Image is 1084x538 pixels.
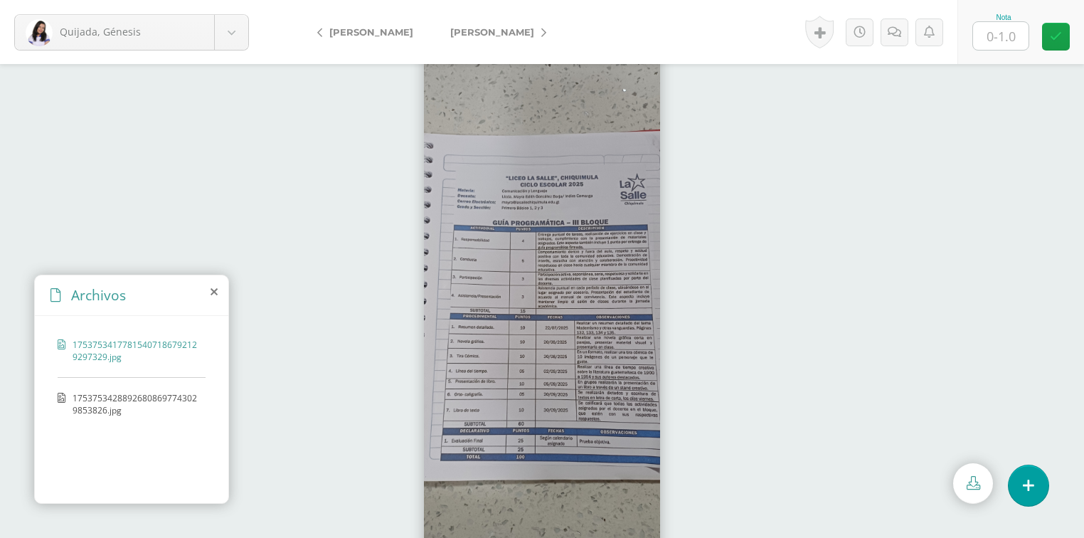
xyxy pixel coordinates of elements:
i: close [211,286,218,297]
a: [PERSON_NAME] [432,15,558,49]
span: Archivos [71,285,126,305]
span: 17537534288926808697743029853826.jpg [73,392,198,416]
span: 17537534177815407186792129297329.jpg [73,339,198,363]
span: Quijada, Génesis [60,25,141,38]
a: Quijada, Génesis [15,15,248,50]
input: 0-1.0 [973,22,1029,50]
img: caaff089f39f6a48993c5ae727979eb4.png [26,19,53,46]
a: [PERSON_NAME] [306,15,432,49]
span: [PERSON_NAME] [329,26,413,38]
span: [PERSON_NAME] [450,26,534,38]
div: Nota [972,14,1035,21]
